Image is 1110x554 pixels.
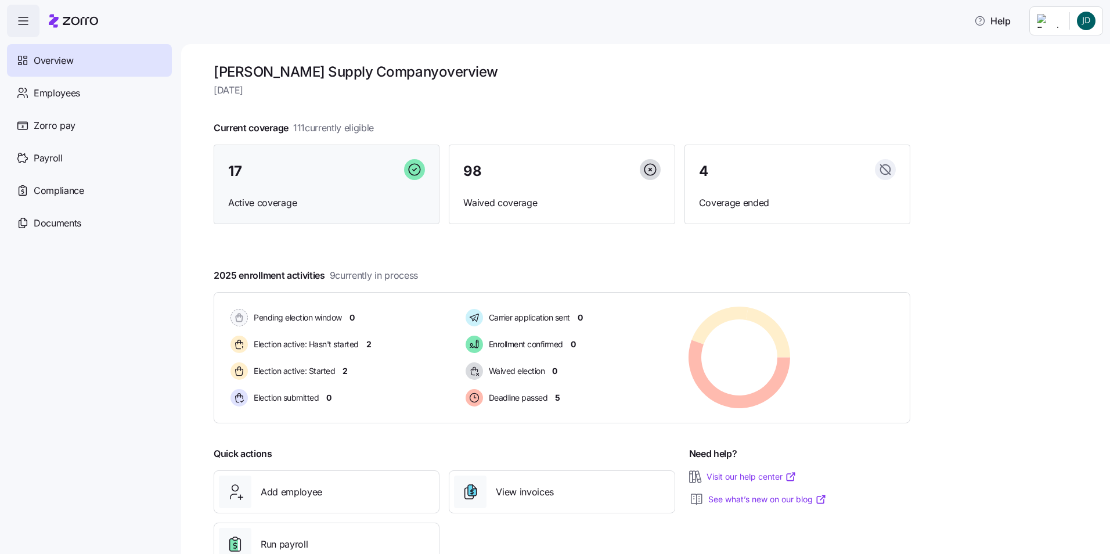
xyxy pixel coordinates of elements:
[555,392,560,404] span: 5
[293,121,374,135] span: 111 currently eligible
[965,9,1020,33] button: Help
[552,365,557,377] span: 0
[214,268,418,283] span: 2025 enrollment activities
[34,151,63,166] span: Payroll
[343,365,348,377] span: 2
[330,268,418,283] span: 9 currently in process
[571,339,576,350] span: 0
[228,196,425,210] span: Active coverage
[214,447,272,461] span: Quick actions
[689,447,737,461] span: Need help?
[463,196,660,210] span: Waived coverage
[974,14,1011,28] span: Help
[34,53,73,68] span: Overview
[485,365,545,377] span: Waived election
[1077,12,1095,30] img: b27349cbd613b19dc6d57601b9c7822e
[214,83,910,98] span: [DATE]
[34,216,81,231] span: Documents
[7,142,172,174] a: Payroll
[250,339,359,350] span: Election active: Hasn't started
[34,86,80,100] span: Employees
[250,392,319,404] span: Election submitted
[7,174,172,207] a: Compliance
[214,63,910,81] h1: [PERSON_NAME] Supply Company overview
[214,121,374,135] span: Current coverage
[1037,14,1060,28] img: Employer logo
[485,392,548,404] span: Deadline passed
[485,312,570,323] span: Carrier application sent
[463,164,481,178] span: 98
[708,494,827,505] a: See what’s new on our blog
[34,118,75,133] span: Zorro pay
[326,392,331,404] span: 0
[7,77,172,109] a: Employees
[7,109,172,142] a: Zorro pay
[578,312,583,323] span: 0
[261,485,322,499] span: Add employee
[250,365,335,377] span: Election active: Started
[7,207,172,239] a: Documents
[261,537,308,552] span: Run payroll
[699,164,708,178] span: 4
[707,471,797,483] a: Visit our help center
[7,44,172,77] a: Overview
[699,196,896,210] span: Coverage ended
[366,339,372,350] span: 2
[485,339,563,350] span: Enrollment confirmed
[228,164,242,178] span: 17
[349,312,355,323] span: 0
[34,184,84,198] span: Compliance
[250,312,342,323] span: Pending election window
[496,485,554,499] span: View invoices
